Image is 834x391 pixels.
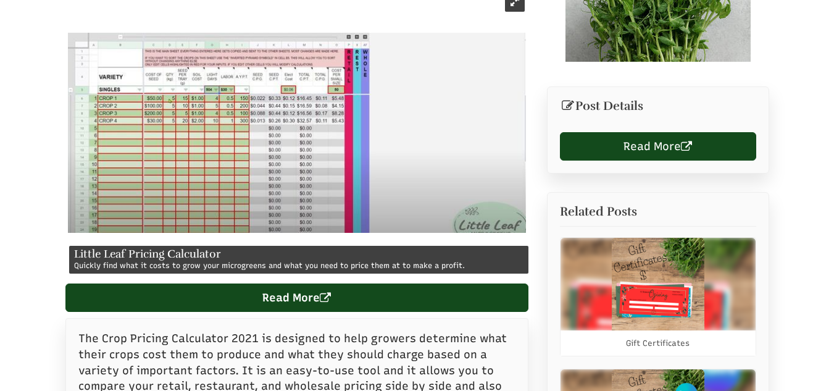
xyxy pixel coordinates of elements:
h3: Post Details [560,99,756,113]
a: Read More [560,132,756,161]
img: Gift Certificates [612,238,704,330]
a: Read More [65,284,528,312]
h4: Little Leaf Pricing Calculator [74,248,523,261]
div: Quickly find what it costs to grow your microgreens and what you need to price them at to make a ... [69,246,528,274]
h2: Related Posts [560,205,756,219]
a: Gift Certificates [626,338,690,349]
img: Little Leaf Pricing Calculator [68,33,526,233]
